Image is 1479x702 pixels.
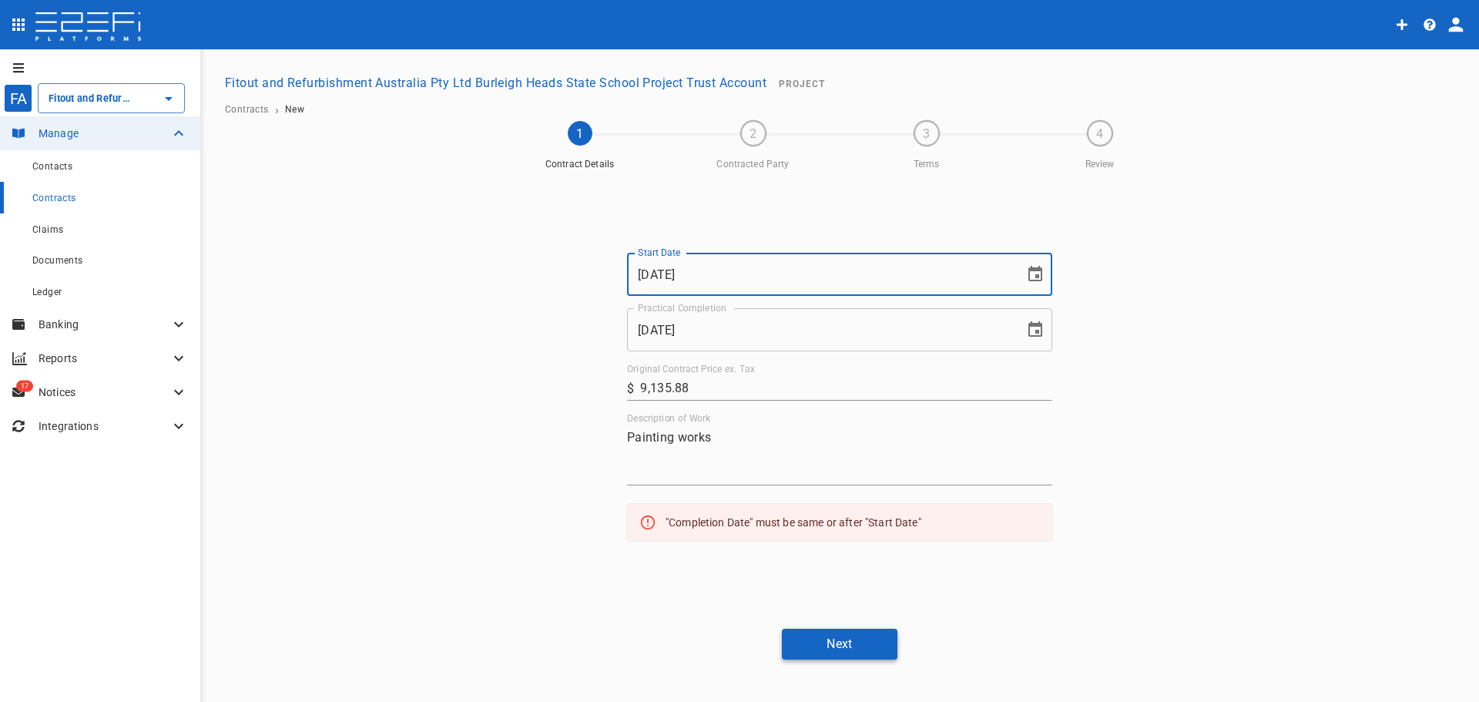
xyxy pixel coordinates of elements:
[225,104,269,115] a: Contracts
[16,381,33,392] span: 17
[39,418,169,434] p: Integrations
[1061,158,1139,171] span: Review
[542,158,619,171] span: Contract Details
[32,224,63,235] span: Claims
[275,108,279,112] li: ›
[219,68,773,98] button: Fitout and Refurbishment Australia Pty Ltd Burleigh Heads State School Project Trust Account
[627,428,1052,482] textarea: Painting works
[39,317,169,332] p: Banking
[45,90,135,106] input: Fitout and Refurbishment Australia Pty Ltd Burleigh Heads State School Project Trust Account
[627,380,634,398] p: $
[32,193,76,203] span: Contracts
[32,255,83,266] span: Documents
[666,509,921,536] div: "Completion Date" must be same or after "Start Date"
[627,363,755,376] label: Original Contract Price ex. Tax
[888,158,965,171] span: Terms
[158,88,179,109] button: Open
[627,308,1014,351] input: dd/mm/yyyy
[285,104,304,115] a: New
[39,126,169,141] p: Manage
[627,253,1014,296] input: dd/mm/yyyy
[32,161,72,172] span: Contacts
[32,287,62,297] span: Ledger
[225,104,1454,115] nav: breadcrumb
[627,412,711,425] label: Description of Work
[715,158,792,171] span: Contracted Party
[782,629,897,659] button: Next
[638,246,681,259] label: Start Date
[39,351,169,366] p: Reports
[638,301,726,314] label: Practical Completion
[1020,314,1051,345] button: Choose date, selected date is Feb 12, 2025
[39,385,169,400] p: Notices
[4,84,32,113] div: FA
[779,79,825,89] span: Project
[1020,259,1051,290] button: Choose date, selected date is Nov 6, 2024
